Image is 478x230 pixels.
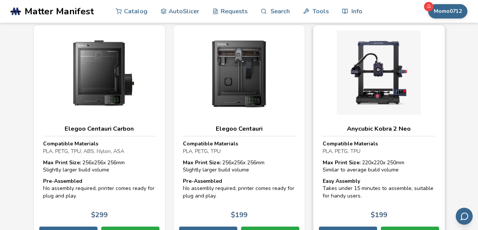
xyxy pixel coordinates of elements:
[43,178,82,185] strong: Pre-Assembled
[323,148,360,155] span: PLA, PETG, TPU
[231,211,248,219] p: $ 199
[43,159,156,174] div: 256 x 256 x 256 mm Slightly larger build volume
[43,140,98,147] strong: Compatible Materials
[183,178,295,200] div: No assembly required, printer comes ready for plug and play.
[183,159,295,174] div: 256 x 256 x 256 mm Slightly larger build volume
[183,178,222,185] strong: Pre-Assembled
[183,159,221,166] strong: Max Print Size:
[25,6,94,17] span: Matter Manifest
[183,125,295,133] h3: Elegoo Centauri
[323,178,435,200] div: Takes under 15 minutes to assemble, suitable for handy users.
[43,159,81,166] strong: Max Print Size:
[183,140,238,147] strong: Compatible Materials
[323,159,360,166] strong: Max Print Size:
[371,211,387,219] p: $ 199
[43,178,156,200] div: No assembly required, printer comes ready for plug and play.
[456,208,473,225] button: Send feedback via email
[323,125,435,133] h3: Anycubic Kobra 2 Neo
[323,159,435,174] div: 220 x 220 x 250 mm Similar to average build volume
[323,140,378,147] strong: Compatible Materials
[43,125,156,133] h3: Elegoo Centauri Carbon
[323,178,360,185] strong: Easy Assembly
[43,148,124,155] span: PLA, PETG, TPU, ABS, Nylon, ASA
[183,148,221,155] span: PLA, PETG, TPU
[428,4,467,19] button: Momo0712
[91,211,108,219] p: $ 299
